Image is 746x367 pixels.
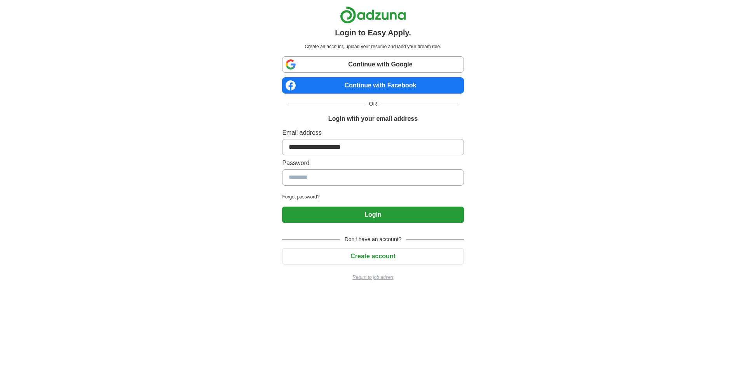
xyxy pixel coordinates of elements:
[282,248,464,264] button: Create account
[340,6,406,24] img: Adzuna logo
[284,43,462,50] p: Create an account, upload your resume and land your dream role.
[282,274,464,281] a: Return to job advert
[282,128,464,137] label: Email address
[282,207,464,223] button: Login
[328,114,418,123] h1: Login with your email address
[282,193,464,200] a: Forgot password?
[335,27,411,38] h1: Login to Easy Apply.
[340,235,406,244] span: Don't have an account?
[282,158,464,168] label: Password
[282,253,464,259] a: Create account
[282,77,464,94] a: Continue with Facebook
[282,56,464,73] a: Continue with Google
[364,100,382,108] span: OR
